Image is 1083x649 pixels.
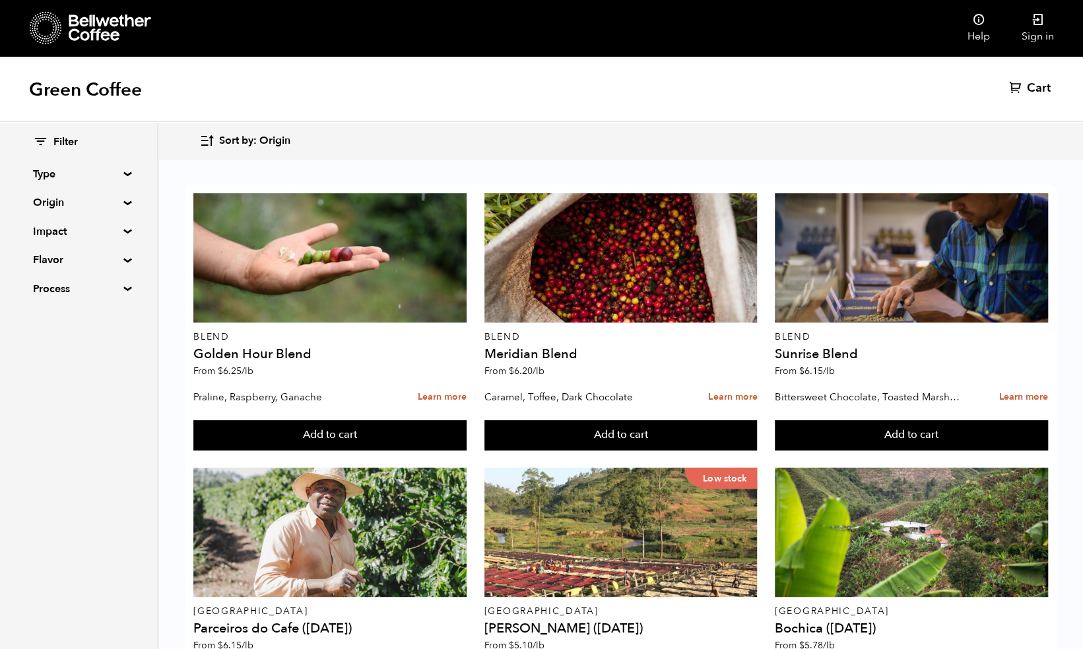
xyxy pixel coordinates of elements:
[193,387,379,407] p: Praline, Raspberry, Ganache
[823,365,835,377] span: /lb
[775,607,1048,616] p: [GEOGRAPHIC_DATA]
[193,622,467,635] h4: Parceiros do Cafe ([DATE])
[509,365,544,377] bdi: 6.20
[484,348,758,361] h4: Meridian Blend
[999,383,1048,412] a: Learn more
[193,365,253,377] span: From
[199,125,290,156] button: Sort by: Origin
[1027,80,1051,96] span: Cart
[33,281,124,297] summary: Process
[484,420,758,450] button: Add to cart
[219,134,290,148] span: Sort by: Origin
[533,365,544,377] span: /lb
[193,607,467,616] p: [GEOGRAPHIC_DATA]
[218,365,253,377] bdi: 6.25
[193,332,467,342] p: Blend
[799,365,835,377] bdi: 6.15
[775,387,960,407] p: Bittersweet Chocolate, Toasted Marshmallow, Candied Orange, Praline
[775,622,1048,635] h4: Bochica ([DATE])
[799,365,804,377] span: $
[484,468,758,597] a: Low stock
[484,622,758,635] h4: [PERSON_NAME] ([DATE])
[33,166,124,182] summary: Type
[484,365,544,377] span: From
[218,365,223,377] span: $
[193,420,467,450] button: Add to cart
[29,78,142,102] h1: Green Coffee
[33,195,124,210] summary: Origin
[775,348,1048,361] h4: Sunrise Blend
[53,135,78,150] span: Filter
[484,332,758,342] p: Blend
[775,365,835,377] span: From
[484,387,670,407] p: Caramel, Toffee, Dark Chocolate
[418,383,467,412] a: Learn more
[33,252,124,268] summary: Flavor
[484,607,758,616] p: [GEOGRAPHIC_DATA]
[684,468,757,489] p: Low stock
[193,348,467,361] h4: Golden Hour Blend
[775,332,1048,342] p: Blend
[708,383,757,412] a: Learn more
[242,365,253,377] span: /lb
[775,420,1048,450] button: Add to cart
[509,365,514,377] span: $
[33,224,124,239] summary: Impact
[1009,80,1054,96] a: Cart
